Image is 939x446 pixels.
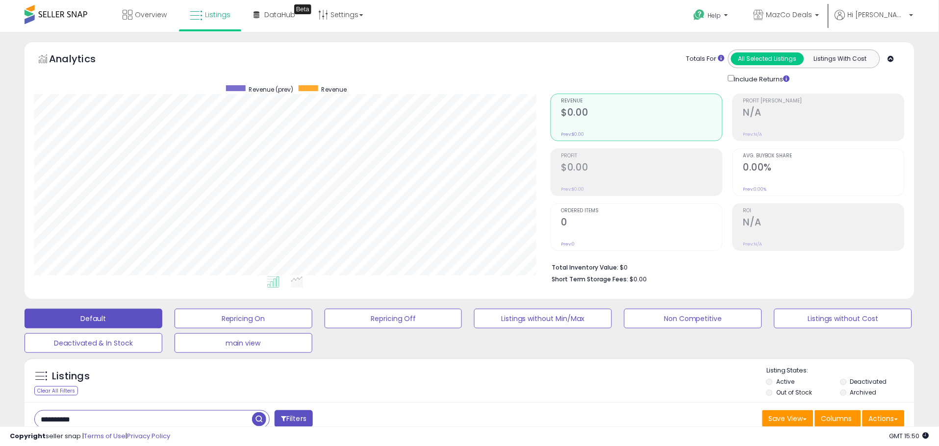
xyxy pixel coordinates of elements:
[743,162,904,175] h2: 0.00%
[561,217,722,230] h2: 0
[743,241,762,247] small: Prev: N/A
[731,52,804,65] button: All Selected Listings
[708,11,721,20] span: Help
[630,274,647,284] span: $0.00
[561,186,584,192] small: Prev: $0.00
[686,1,738,32] a: Help
[804,52,877,65] button: Listings With Cost
[743,107,904,120] h2: N/A
[25,309,162,328] button: Default
[84,431,126,441] a: Terms of Use
[127,431,170,441] a: Privacy Policy
[561,208,722,214] span: Ordered Items
[10,431,46,441] strong: Copyright
[322,85,347,94] span: Revenue
[561,99,722,104] span: Revenue
[821,414,852,423] span: Columns
[686,54,725,64] div: Totals For
[743,208,904,214] span: ROI
[848,10,907,20] span: Hi [PERSON_NAME]
[25,333,162,353] button: Deactivated & In Stock
[777,377,795,386] label: Active
[552,263,619,272] b: Total Inventory Value:
[175,309,312,328] button: Repricing On
[561,241,575,247] small: Prev: 0
[561,162,722,175] h2: $0.00
[743,131,762,137] small: Prev: N/A
[561,131,584,137] small: Prev: $0.00
[552,275,629,283] b: Short Term Storage Fees:
[766,366,914,375] p: Listing States:
[774,309,912,328] button: Listings without Cost
[815,410,861,427] button: Columns
[743,153,904,159] span: Avg. Buybox Share
[766,10,812,20] span: MazCo Deals
[474,309,612,328] button: Listings without Min/Max
[175,333,312,353] button: main view
[249,85,294,94] span: Revenue (prev)
[889,431,929,441] span: 2025-10-14 15:50 GMT
[275,410,313,427] button: Filters
[835,10,914,32] a: Hi [PERSON_NAME]
[561,107,722,120] h2: $0.00
[624,309,762,328] button: Non Competitive
[863,410,905,427] button: Actions
[325,309,462,328] button: Repricing Off
[49,52,115,68] h5: Analytics
[34,386,78,396] div: Clear All Filters
[135,10,167,20] span: Overview
[561,153,722,159] span: Profit
[552,261,897,273] li: $0
[743,217,904,230] h2: N/A
[721,73,802,84] div: Include Returns
[743,186,767,192] small: Prev: 0.00%
[10,432,170,441] div: seller snap | |
[850,377,887,386] label: Deactivated
[693,9,706,21] i: Get Help
[294,4,311,14] div: Tooltip anchor
[52,370,90,383] h5: Listings
[762,410,813,427] button: Save View
[205,10,230,20] span: Listings
[264,10,295,20] span: DataHub
[850,388,877,396] label: Archived
[777,388,812,396] label: Out of Stock
[743,99,904,104] span: Profit [PERSON_NAME]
